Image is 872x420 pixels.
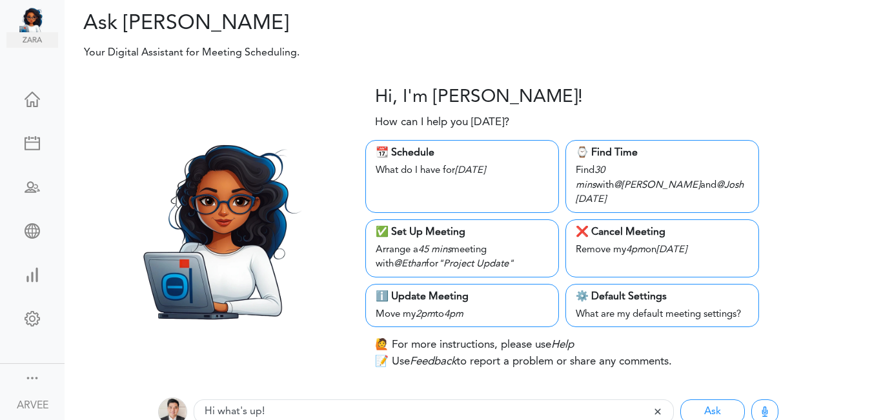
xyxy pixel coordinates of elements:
h3: Hi, I'm [PERSON_NAME]! [375,87,583,109]
div: ARVEE [17,398,48,414]
div: ℹ️ Update Meeting [376,289,549,305]
h2: Ask [PERSON_NAME] [74,12,459,36]
p: 🙋 For more instructions, please use [375,337,574,354]
i: 2pm [416,310,435,319]
i: Feedback [410,356,456,367]
i: @Josh [716,181,744,190]
div: Show menu and text [25,370,40,383]
i: @Ethan [394,259,426,269]
div: Share Meeting Link [6,223,58,236]
img: Zara.png [116,126,321,331]
a: ARVEE [1,390,63,419]
div: Create Meeting [6,135,58,148]
a: Change side menu [25,370,40,388]
i: 4pm [626,245,645,255]
p: 📝 Use to report a problem or share any comments. [375,354,672,370]
i: [DATE] [576,195,606,205]
div: What are my default meeting settings? [576,305,749,323]
div: ❌ Cancel Meeting [576,225,749,240]
div: ⚙️ Default Settings [576,289,749,305]
i: [DATE] [455,166,485,175]
p: Your Digital Assistant for Meeting Scheduling. [75,45,640,61]
i: @[PERSON_NAME] [614,181,700,190]
div: ⌚️ Find Time [576,145,749,161]
div: View Insights [6,267,58,280]
div: Move my to [376,305,549,323]
img: Unified Global - Powered by TEAMCAL AI [19,6,58,32]
div: ✅ Set Up Meeting [376,225,549,240]
div: Find with and [576,161,749,208]
div: What do I have for [376,161,549,179]
a: Change Settings [6,305,58,335]
i: 30 mins [576,166,605,190]
div: Home [6,92,58,105]
i: 4pm [444,310,463,319]
p: How can I help you [DATE]? [375,114,509,131]
i: 45 mins [418,245,451,255]
div: Remove my on [576,240,749,258]
i: [DATE] [656,245,687,255]
i: "Project Update" [438,259,514,269]
img: zara.png [6,32,58,48]
div: Arrange a meeting with for [376,240,549,272]
div: 📆 Schedule [376,145,549,161]
i: Help [551,339,574,350]
div: Schedule Team Meeting [6,179,58,192]
div: Change Settings [6,311,58,324]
